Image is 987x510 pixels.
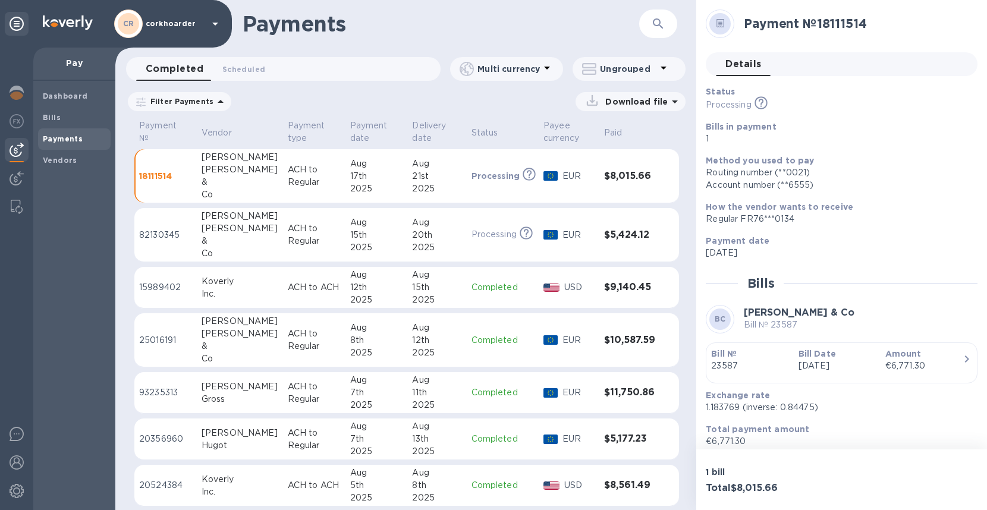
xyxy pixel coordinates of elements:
span: Paid [604,127,638,139]
p: ACH to Regular [288,427,341,452]
b: Total payment amount [706,424,809,434]
p: Ungrouped [600,63,656,75]
div: 7th [350,433,403,445]
b: [PERSON_NAME] & Co [744,307,854,318]
div: Aug [412,158,461,170]
b: CR [123,19,134,28]
p: Payment date [350,119,388,144]
b: Bill № [711,349,737,358]
div: Aug [350,158,403,170]
b: Bills [43,113,61,122]
p: Payment № [139,119,177,144]
p: [DATE] [799,360,876,372]
h2: Bills [747,276,774,291]
p: Completed [472,479,535,492]
div: 2025 [350,347,403,359]
div: Aug [412,216,461,229]
div: 5th [350,479,403,492]
div: Routing number (**0021) [706,166,968,179]
div: Inc. [202,486,278,498]
div: 8th [412,479,461,492]
p: Vendor [202,127,232,139]
p: USD [564,479,595,492]
div: Aug [350,269,403,281]
p: ACH to ACH [288,281,341,294]
span: Scheduled [222,63,265,75]
b: Payments [43,134,83,143]
div: [PERSON_NAME] [202,151,278,163]
p: 18111514 [139,170,192,182]
span: Details [725,56,761,73]
div: 2025 [412,241,461,254]
span: Payment № [139,119,192,144]
div: Aug [412,467,461,479]
p: ACH to Regular [288,222,341,247]
h3: $5,177.23 [604,433,655,445]
p: Completed [472,334,535,347]
div: Koverly [202,473,278,486]
div: €6,771.30 [885,360,963,372]
div: 15th [412,281,461,294]
b: Bills in payment [706,122,776,131]
div: 8th [350,334,403,347]
span: Payment date [350,119,403,144]
p: ACH to Regular [288,380,341,405]
img: Foreign exchange [10,114,24,128]
p: Bill № 23587 [744,319,854,331]
p: 82130345 [139,229,192,241]
div: Co [202,188,278,201]
span: Delivery date [412,119,461,144]
div: Co [202,247,278,260]
b: BC [715,314,726,323]
p: EUR [562,433,595,445]
b: Exchange rate [706,391,770,400]
p: Delivery date [412,119,446,144]
p: 20524384 [139,479,192,492]
p: €6,771.30 [706,435,968,448]
h3: Total $8,015.66 [706,483,837,494]
div: Aug [412,322,461,334]
div: Aug [412,269,461,281]
div: & [202,235,278,247]
h3: $8,561.49 [604,480,655,491]
div: 13th [412,433,461,445]
p: 20356960 [139,433,192,445]
span: Status [472,127,514,139]
div: & [202,176,278,188]
p: Completed [472,281,535,294]
p: ACH to ACH [288,479,341,492]
p: ACH to Regular [288,328,341,352]
p: Status [472,127,498,139]
div: [PERSON_NAME] [202,222,278,235]
div: 2025 [412,492,461,504]
h3: $9,140.45 [604,282,655,293]
img: USD [543,481,559,490]
div: Unpin categories [5,12,29,36]
p: ACH to Regular [288,163,341,188]
div: 11th [412,386,461,399]
div: Aug [350,374,403,386]
p: EUR [562,334,595,347]
div: 2025 [350,241,403,254]
p: Processing [472,228,517,241]
div: 2025 [350,445,403,458]
p: Download file [601,96,668,108]
div: Co [202,352,278,365]
p: Payee currency [543,119,579,144]
div: 12th [412,334,461,347]
div: 2025 [350,294,403,306]
span: Vendor [202,127,247,139]
div: 7th [350,386,403,399]
div: 2025 [412,182,461,195]
div: Aug [350,420,403,433]
b: How the vendor wants to receive [706,202,853,212]
div: Aug [350,322,403,334]
p: Multi currency [477,63,540,75]
div: & [202,340,278,352]
p: [DATE] [706,247,968,259]
div: Aug [412,374,461,386]
b: Method you used to pay [706,156,814,165]
span: Completed [146,61,203,77]
div: Account number (**6555) [706,179,968,191]
img: Logo [43,15,93,30]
